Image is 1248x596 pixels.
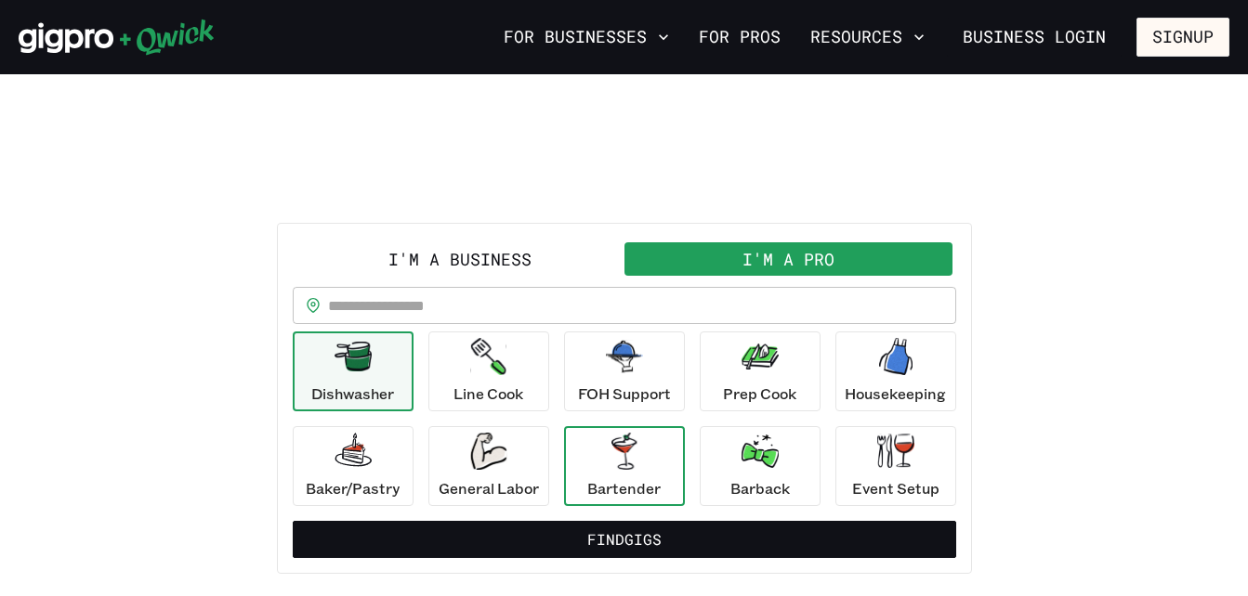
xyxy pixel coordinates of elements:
button: FindGigs [293,521,956,558]
p: Bartender [587,477,661,499]
button: Line Cook [428,331,549,411]
button: Housekeeping [835,331,956,411]
button: Barback [700,426,821,506]
button: FOH Support [564,331,685,411]
p: Event Setup [852,477,939,499]
button: Bartender [564,426,685,506]
p: Prep Cook [723,382,796,405]
button: Event Setup [835,426,956,506]
button: For Businesses [496,21,677,53]
button: Prep Cook [700,331,821,411]
button: Resources [803,21,932,53]
p: General Labor [439,477,539,499]
button: Dishwasher [293,331,414,411]
p: Line Cook [453,382,523,405]
button: General Labor [428,426,549,506]
p: Baker/Pastry [306,477,400,499]
button: Baker/Pastry [293,426,414,506]
p: Housekeeping [845,382,946,405]
button: I'm a Pro [624,242,952,276]
a: Business Login [947,18,1122,57]
p: FOH Support [578,382,671,405]
h2: PICK UP A SHIFT! [277,167,972,204]
p: Dishwasher [311,382,394,405]
button: Signup [1136,18,1229,57]
p: Barback [730,477,790,499]
button: I'm a Business [296,242,624,276]
a: For Pros [691,21,788,53]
